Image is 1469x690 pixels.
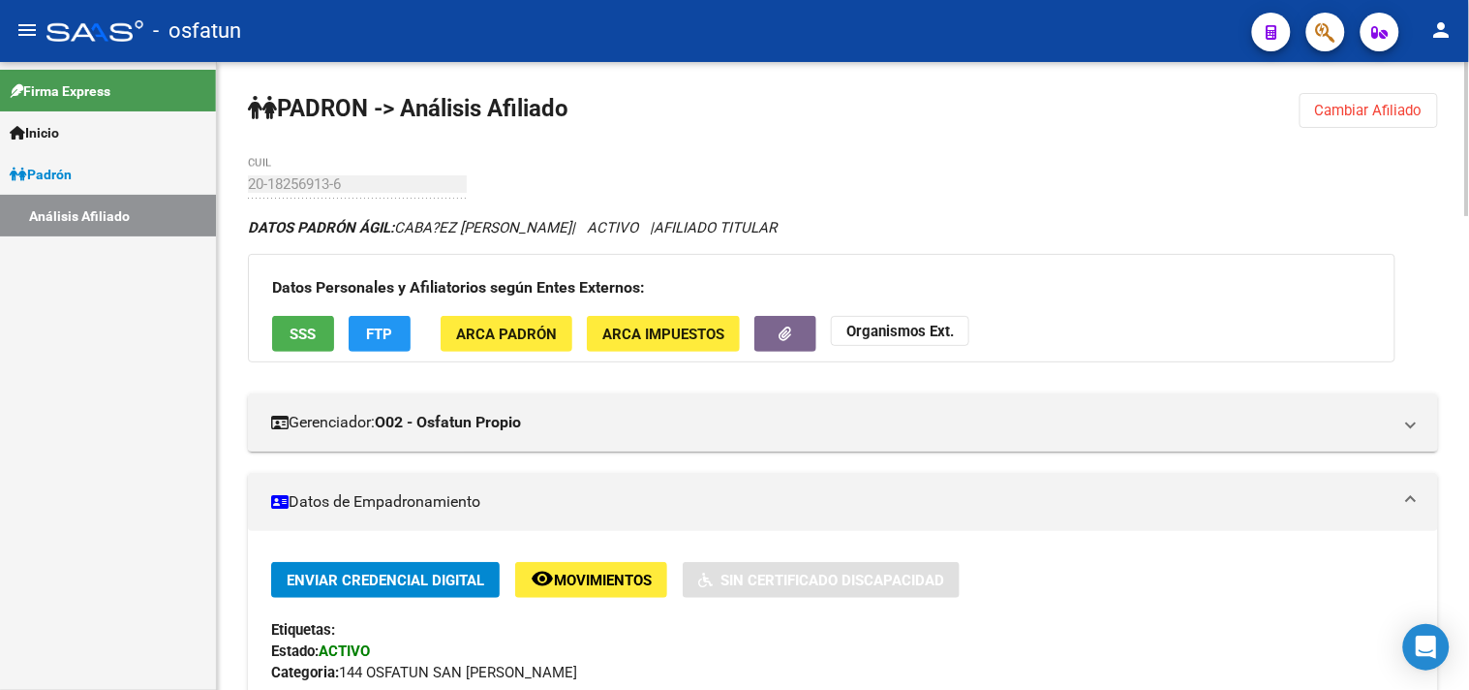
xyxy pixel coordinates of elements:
[248,473,1438,531] mat-expansion-panel-header: Datos de Empadronamiento
[10,122,59,143] span: Inicio
[515,562,667,598] button: Movimientos
[153,10,241,52] span: - osfatun
[248,219,777,236] i: | ACTIVO |
[271,664,339,681] strong: Categoria:
[1403,624,1450,671] div: Open Intercom Messenger
[287,572,484,589] span: Enviar Credencial Digital
[720,572,944,589] span: Sin Certificado Discapacidad
[587,316,740,352] button: ARCA Impuestos
[272,316,334,352] button: SSS
[554,572,652,589] span: Movimientos
[1300,93,1438,128] button: Cambiar Afiliado
[248,393,1438,452] mat-expansion-panel-header: Gerenciador:O02 - Osfatun Propio
[349,316,411,352] button: FTP
[367,326,393,343] span: FTP
[1430,18,1454,42] mat-icon: person
[248,219,394,236] strong: DATOS PADRÓN ÁGIL:
[10,164,72,185] span: Padrón
[10,80,110,102] span: Firma Express
[271,621,335,639] strong: Etiquetas:
[248,219,571,236] span: CABA?EZ [PERSON_NAME]
[441,316,572,352] button: ARCA Padrón
[271,412,1392,433] mat-panel-title: Gerenciador:
[683,562,960,598] button: Sin Certificado Discapacidad
[375,412,521,433] strong: O02 - Osfatun Propio
[271,643,319,660] strong: Estado:
[248,95,568,122] strong: PADRON -> Análisis Afiliado
[456,326,557,343] span: ARCA Padrón
[1315,102,1423,119] span: Cambiar Afiliado
[654,219,777,236] span: AFILIADO TITULAR
[271,562,500,598] button: Enviar Credencial Digital
[531,567,554,590] mat-icon: remove_red_eye
[291,326,317,343] span: SSS
[846,323,954,340] strong: Organismos Ext.
[602,326,724,343] span: ARCA Impuestos
[271,662,1415,683] div: 144 OSFATUN SAN [PERSON_NAME]
[319,643,370,660] strong: ACTIVO
[271,491,1392,513] mat-panel-title: Datos de Empadronamiento
[831,316,969,346] button: Organismos Ext.
[15,18,39,42] mat-icon: menu
[272,274,1371,301] h3: Datos Personales y Afiliatorios según Entes Externos:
